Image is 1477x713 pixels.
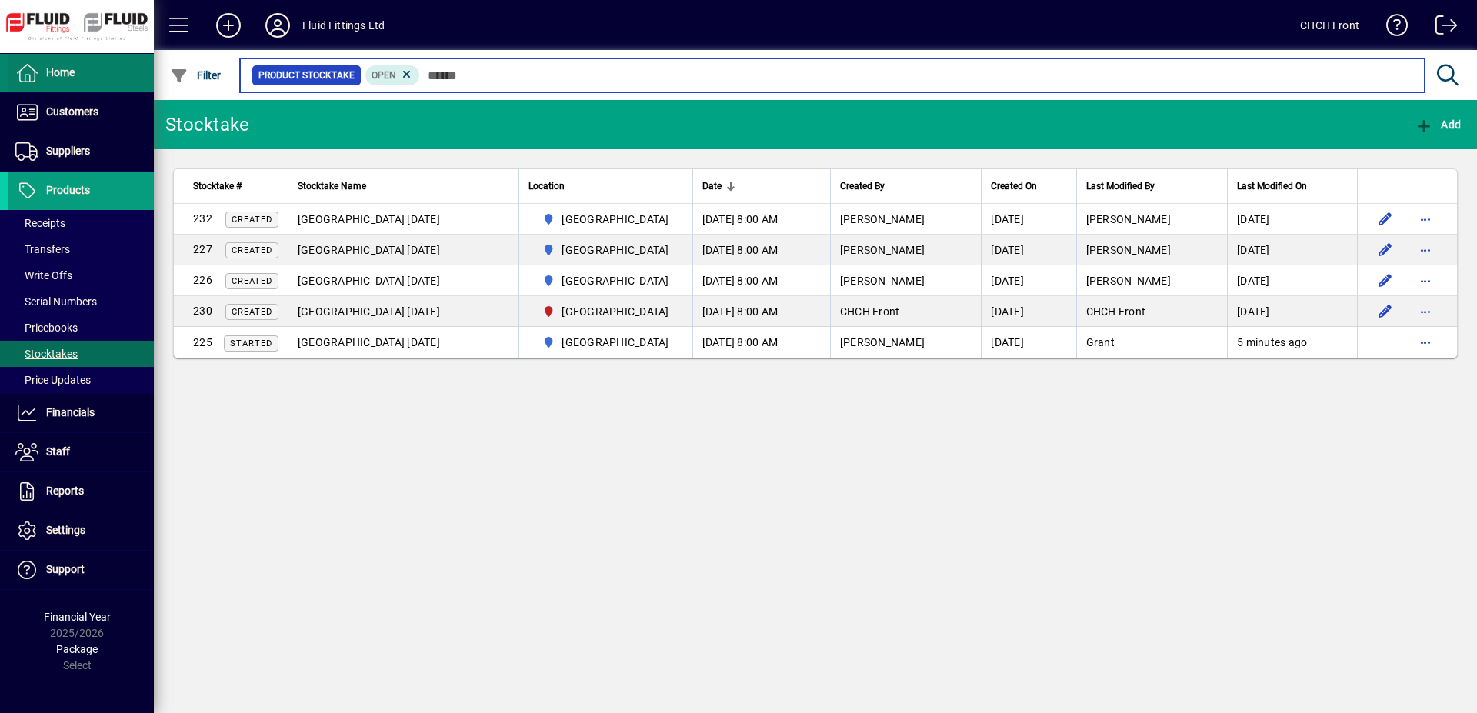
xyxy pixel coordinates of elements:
td: [DATE] 8:00 AM [692,235,830,265]
a: Settings [8,511,154,550]
div: Location [528,178,683,195]
span: Pricebooks [15,322,78,334]
a: Suppliers [8,132,154,171]
td: Grant [1076,327,1227,358]
a: Price Updates [8,367,154,393]
span: Support [46,563,85,575]
div: Stocktake Name [298,178,509,195]
span: 232 [193,212,212,225]
span: [GEOGRAPHIC_DATA] [562,212,668,227]
span: Receipts [15,217,65,229]
span: Transfers [15,243,70,255]
div: Stocktake [165,112,249,137]
button: Add [1411,111,1465,138]
span: Price Updates [15,374,91,386]
a: Pricebooks [8,315,154,341]
span: Last Modified On [1237,178,1307,195]
a: Staff [8,433,154,471]
span: Reports [46,485,84,497]
span: Stocktake # [193,178,242,195]
td: [DATE] [981,327,1075,358]
button: More options [1413,238,1438,262]
span: Open [372,70,396,81]
button: More options [1413,207,1438,232]
a: Transfers [8,236,154,262]
span: [PERSON_NAME] [840,244,925,256]
span: Created [232,215,272,225]
td: [PERSON_NAME] [1076,265,1227,296]
a: Financials [8,394,154,432]
span: [GEOGRAPHIC_DATA] [562,242,668,258]
a: Support [8,551,154,589]
button: More options [1413,268,1438,293]
div: Date [702,178,821,195]
span: Stocktake Name [298,178,366,195]
span: [PERSON_NAME] [840,336,925,348]
span: Product Stocktake [258,68,355,83]
td: [DATE] [1227,235,1357,265]
span: Created [232,245,272,255]
td: 5 minutes ago [1227,327,1357,358]
button: Edit [1373,238,1398,262]
span: CHRISTCHURCH [536,302,675,321]
span: Write Offs [15,269,72,282]
span: AUCKLAND [536,241,675,259]
span: Created By [840,178,885,195]
a: Home [8,54,154,92]
span: 226 [193,274,212,286]
span: Add [1415,118,1461,131]
button: Filter [166,62,225,89]
a: Receipts [8,210,154,236]
td: [DATE] 8:00 AM [692,327,830,358]
span: Package [56,643,98,655]
td: [DATE] [1227,296,1357,327]
div: Fluid Fittings Ltd [302,13,385,38]
td: [PERSON_NAME] [1076,235,1227,265]
span: Started [230,338,272,348]
span: 227 [193,243,212,255]
span: Stocktakes [15,348,78,360]
td: [DATE] [1227,204,1357,235]
span: [GEOGRAPHIC_DATA] [562,304,668,319]
span: AUCKLAND [536,272,675,290]
span: Filter [170,69,222,82]
a: Write Offs [8,262,154,288]
span: Created On [991,178,1037,195]
button: Edit [1373,299,1398,324]
span: CHCH Front [840,305,900,318]
button: Edit [1373,268,1398,293]
td: [PERSON_NAME] [1076,204,1227,235]
a: Serial Numbers [8,288,154,315]
span: Products [46,184,90,196]
td: [DATE] [981,204,1075,235]
span: [GEOGRAPHIC_DATA] [DATE] [298,213,440,225]
button: Profile [253,12,302,39]
span: [GEOGRAPHIC_DATA] [DATE] [298,244,440,256]
td: [DATE] [981,235,1075,265]
span: Location [528,178,565,195]
button: Edit [1373,207,1398,232]
span: Customers [46,105,98,118]
span: Date [702,178,722,195]
span: Suppliers [46,145,90,157]
a: Logout [1424,3,1458,53]
a: Customers [8,93,154,132]
button: More options [1413,299,1438,324]
mat-chip: Open Status: Open [365,65,420,85]
span: [GEOGRAPHIC_DATA] [DATE] [298,305,440,318]
td: [DATE] [1227,265,1357,296]
span: AUCKLAND [536,210,675,228]
td: [DATE] 8:00 AM [692,265,830,296]
a: Knowledge Base [1375,3,1409,53]
div: Stocktake # [193,178,278,195]
span: [PERSON_NAME] [840,213,925,225]
button: More options [1413,330,1438,355]
span: [GEOGRAPHIC_DATA] [DATE] [298,275,440,287]
a: Reports [8,472,154,511]
span: [PERSON_NAME] [840,275,925,287]
span: 230 [193,305,212,317]
span: Created [232,276,272,286]
td: [DATE] [981,296,1075,327]
div: CHCH Front [1300,13,1359,38]
span: Home [46,66,75,78]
